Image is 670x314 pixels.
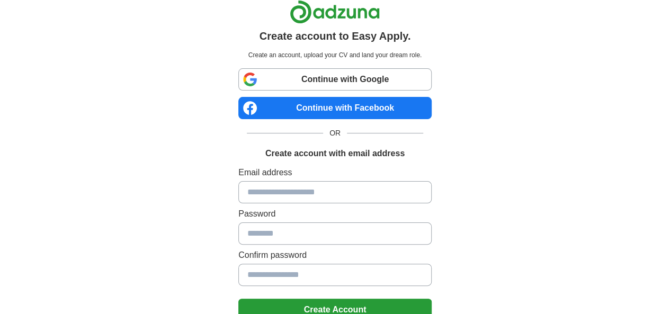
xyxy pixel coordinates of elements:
label: Confirm password [238,249,432,262]
label: Email address [238,166,432,179]
h1: Create account to Easy Apply. [260,28,411,44]
label: Password [238,208,432,220]
p: Create an account, upload your CV and land your dream role. [240,50,430,60]
h1: Create account with email address [265,147,405,160]
a: Continue with Facebook [238,97,432,119]
a: Continue with Google [238,68,432,91]
span: OR [323,128,347,139]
